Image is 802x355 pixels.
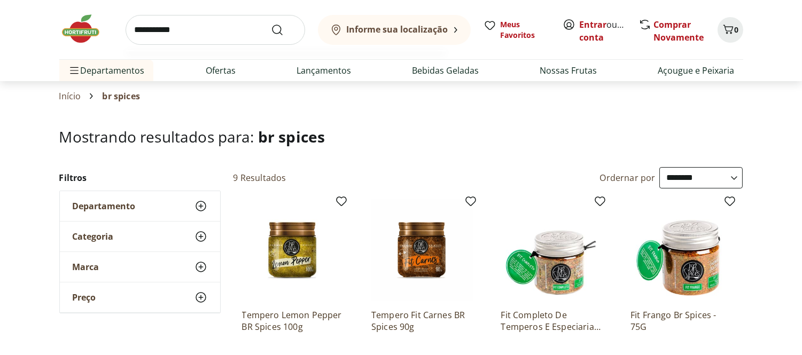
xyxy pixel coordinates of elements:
button: Menu [68,58,81,83]
span: Preço [73,292,96,303]
img: Fit Frango Br Spices - 75G [630,199,732,301]
a: Nossas Frutas [540,64,597,77]
span: br spices [258,127,325,147]
span: ou [580,18,627,44]
a: Início [59,91,81,101]
span: 0 [735,25,739,35]
button: Marca [60,252,220,282]
b: Informe sua localização [347,23,448,35]
span: Marca [73,262,99,272]
h2: Filtros [59,167,221,188]
span: Departamentos [68,58,145,83]
a: Entrar [580,19,607,30]
img: Tempero Lemon Pepper BR Spices 100g [242,199,344,301]
a: Tempero Lemon Pepper BR Spices 100g [242,309,344,333]
button: Departamento [60,191,220,221]
img: Fit Completo De Temperos E Especiarias Br Spices - 50G [501,199,602,301]
a: Fit Completo De Temperos E Especiarias Br Spices - 50G [501,309,602,333]
span: Departamento [73,201,136,211]
a: Comprar Novamente [654,19,704,43]
button: Informe sua localização [318,15,471,45]
span: Categoria [73,231,114,242]
button: Carrinho [718,17,743,43]
a: Açougue e Peixaria [658,64,734,77]
button: Submit Search [271,23,297,36]
a: Ofertas [206,64,236,77]
img: Tempero Fit Carnes BR Spices 90g [371,199,473,301]
img: Hortifruti [59,13,113,45]
span: Meus Favoritos [501,19,550,41]
button: Preço [60,282,220,312]
a: Meus Favoritos [484,19,550,41]
a: Tempero Fit Carnes BR Spices 90g [371,309,473,333]
label: Ordernar por [600,172,656,184]
h2: 9 Resultados [233,172,286,184]
h1: Mostrando resultados para: [59,128,743,145]
a: Bebidas Geladas [412,64,479,77]
span: br spices [102,91,139,101]
a: Lançamentos [297,64,351,77]
button: Categoria [60,222,220,251]
a: Criar conta [580,19,639,43]
input: search [126,15,305,45]
a: Fit Frango Br Spices - 75G [630,309,732,333]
